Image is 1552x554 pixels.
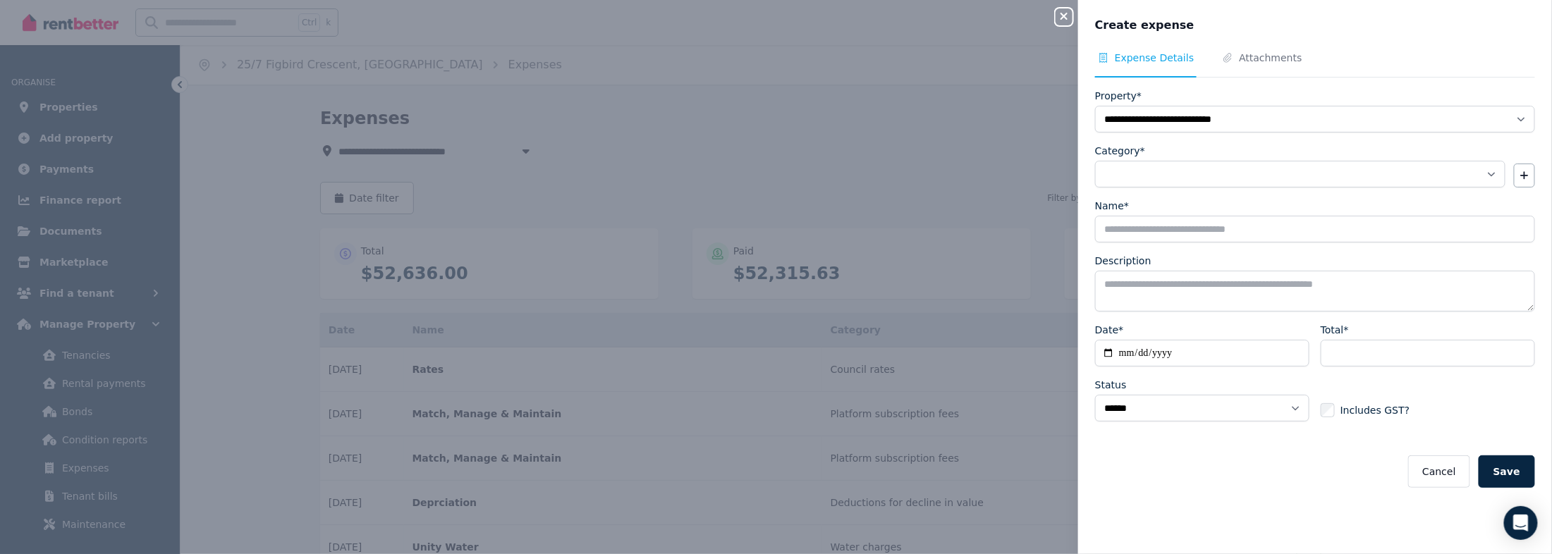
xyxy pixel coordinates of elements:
span: Attachments [1239,51,1302,65]
span: Create expense [1095,17,1194,34]
span: Expense Details [1115,51,1194,65]
label: Description [1095,254,1151,268]
label: Date* [1095,323,1123,337]
label: Category* [1095,144,1145,158]
label: Total* [1321,323,1349,337]
button: Save [1479,455,1535,488]
nav: Tabs [1095,51,1535,78]
button: Cancel [1408,455,1469,488]
span: Includes GST? [1340,403,1410,417]
label: Name* [1095,199,1129,213]
div: Open Intercom Messenger [1504,506,1538,540]
input: Includes GST? [1321,403,1335,417]
label: Property* [1095,89,1142,103]
label: Status [1095,378,1127,392]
